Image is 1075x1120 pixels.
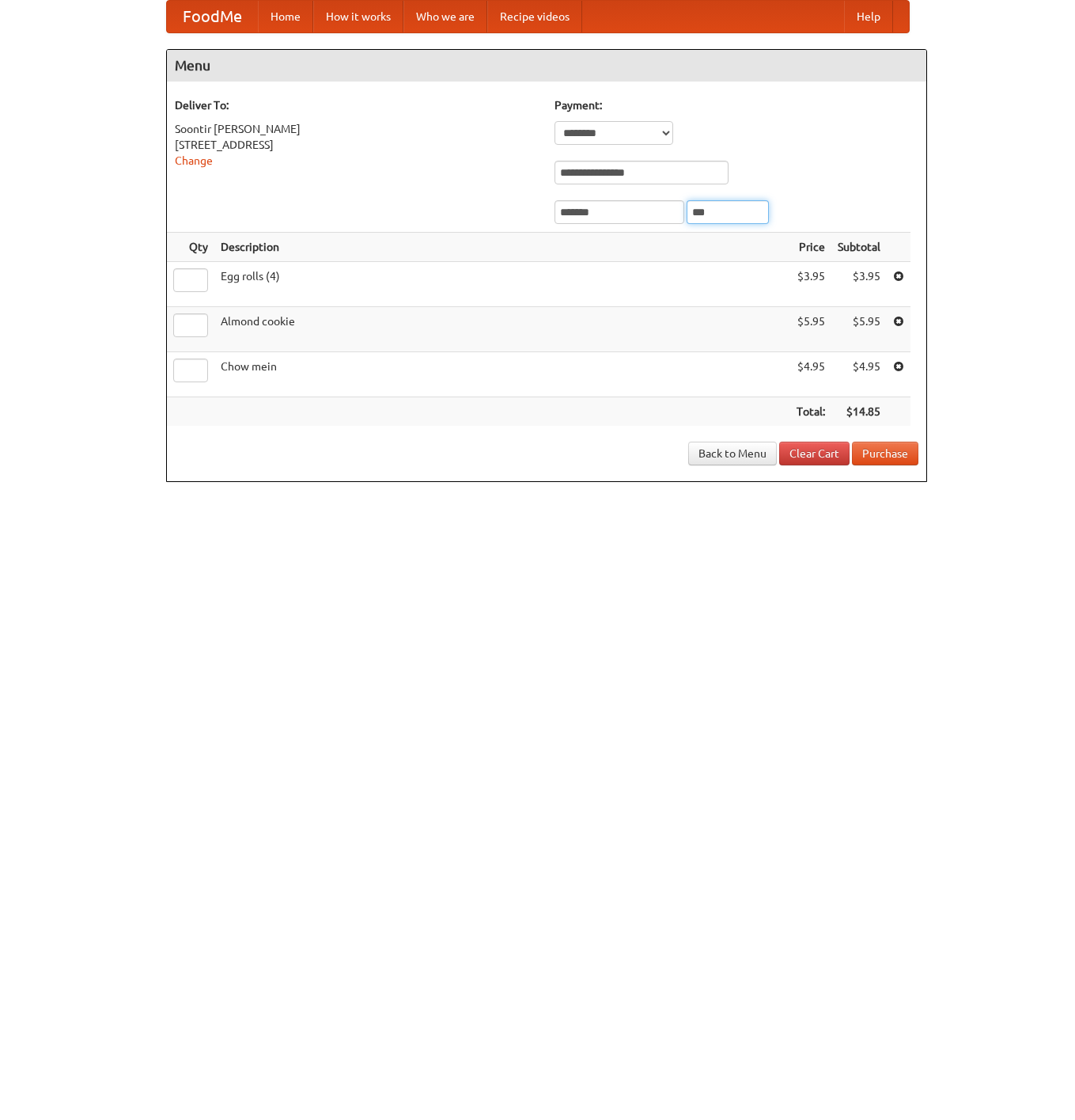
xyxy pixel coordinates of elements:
h5: Deliver To: [175,97,539,113]
td: $4.95 [790,352,831,397]
th: Total: [790,397,831,427]
div: [STREET_ADDRESS] [175,137,539,153]
a: Recipe videos [487,1,582,32]
td: Egg rolls (4) [214,262,790,307]
th: Description [214,233,790,262]
a: Change [175,154,213,167]
a: Help [844,1,893,32]
td: Chow mein [214,352,790,397]
th: Price [790,233,831,262]
td: Almond cookie [214,307,790,352]
h5: Payment: [555,97,918,113]
a: Clear Cart [779,442,850,465]
a: FoodMe [167,1,258,32]
th: $14.85 [831,397,887,427]
td: $3.95 [790,262,831,307]
td: $4.95 [831,352,887,397]
a: Who we are [403,1,487,32]
td: $5.95 [831,307,887,352]
h4: Menu [167,50,926,82]
a: How it works [313,1,403,32]
a: Home [258,1,313,32]
td: $3.95 [831,262,887,307]
a: Back to Menu [688,442,777,465]
td: $5.95 [790,307,831,352]
th: Qty [167,233,214,262]
div: Soontir [PERSON_NAME] [175,121,539,137]
th: Subtotal [831,233,887,262]
button: Purchase [852,442,918,465]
